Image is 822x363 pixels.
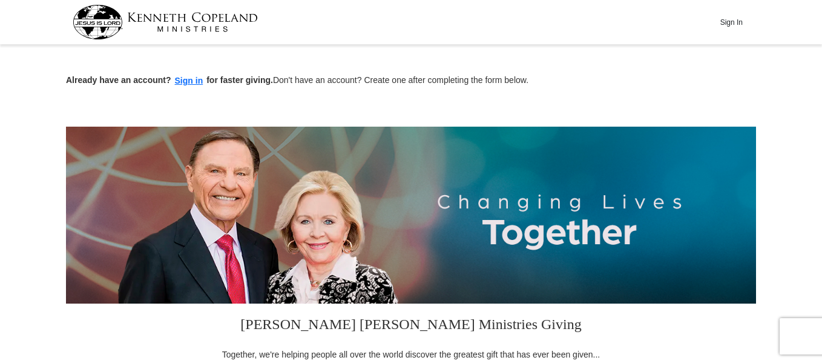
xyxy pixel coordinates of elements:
[73,5,258,39] img: kcm-header-logo.svg
[66,74,756,88] p: Don't have an account? Create one after completing the form below.
[713,13,749,32] button: Sign In
[171,74,207,88] button: Sign in
[214,304,608,348] h3: [PERSON_NAME] [PERSON_NAME] Ministries Giving
[66,75,273,85] strong: Already have an account? for faster giving.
